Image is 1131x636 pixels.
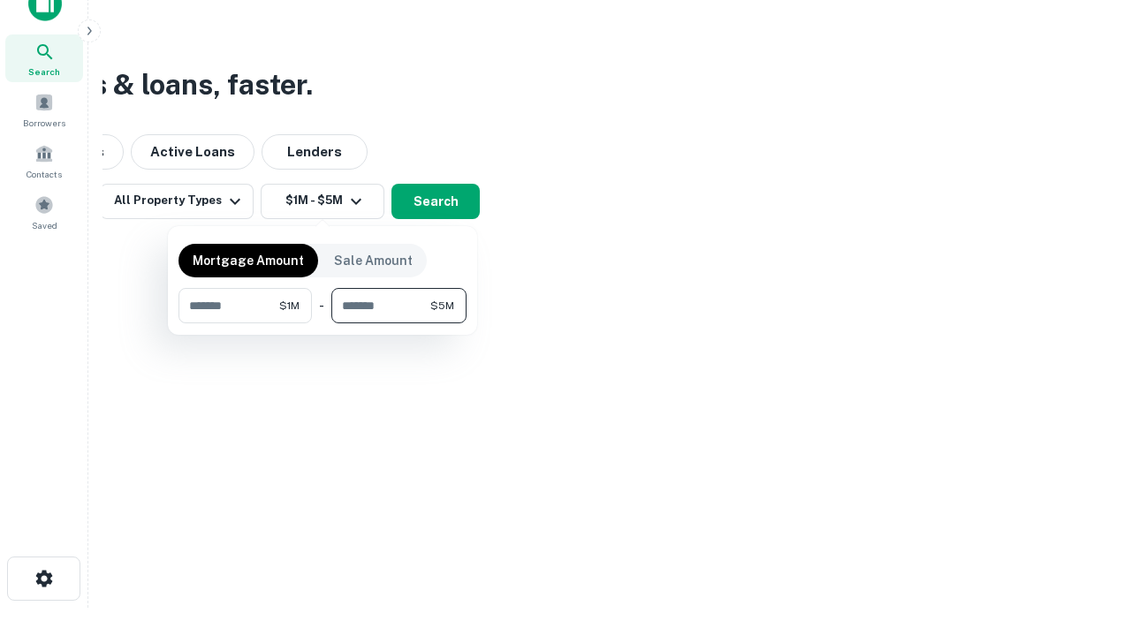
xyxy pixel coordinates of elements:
[193,251,304,270] p: Mortgage Amount
[1043,495,1131,579] iframe: Chat Widget
[334,251,413,270] p: Sale Amount
[319,288,324,323] div: -
[430,298,454,314] span: $5M
[279,298,300,314] span: $1M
